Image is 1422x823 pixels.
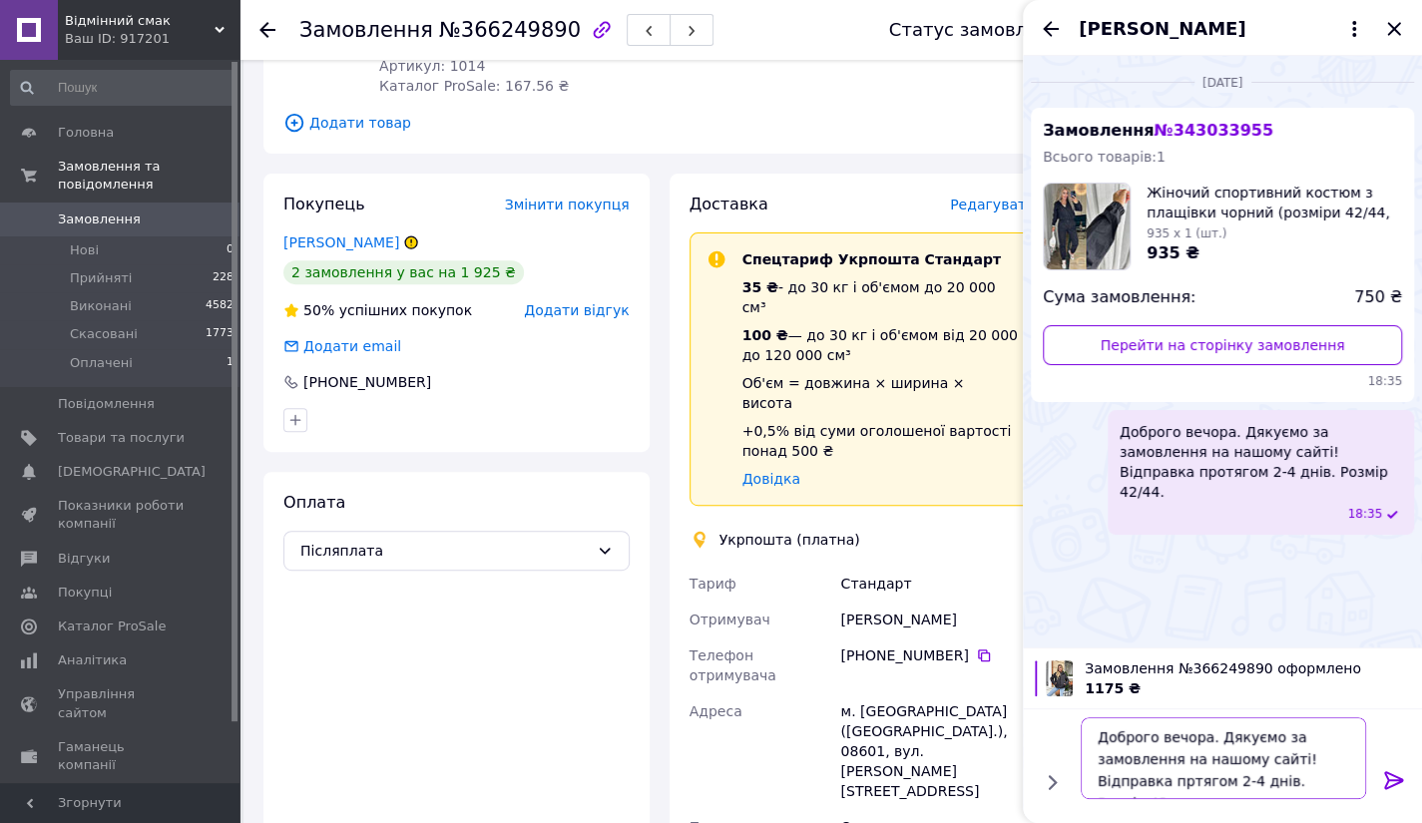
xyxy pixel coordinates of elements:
[70,325,138,343] span: Скасовані
[10,70,236,106] input: Пошук
[206,297,234,315] span: 4582
[1154,121,1272,140] span: № 343033955
[283,260,524,284] div: 2 замовлення у вас на 1 925 ₴
[379,58,485,74] span: Артикул: 1014
[1147,243,1199,262] span: 935 ₴
[1147,226,1226,240] span: 935 x 1 (шт.)
[70,269,132,287] span: Прийняті
[283,300,472,320] div: успішних покупок
[836,602,1039,637] div: [PERSON_NAME]
[301,372,433,392] div: [PHONE_NUMBER]
[70,354,133,372] span: Оплачені
[58,210,141,228] span: Замовлення
[58,651,127,669] span: Аналітика
[58,124,114,142] span: Головна
[950,197,1035,212] span: Редагувати
[889,20,1073,40] div: Статус замовлення
[1194,75,1251,92] span: [DATE]
[1147,183,1402,222] span: Жіночий спортивний костюм з плащівки чорний (розміри 42/44, 46/48)
[58,685,185,721] span: Управління сайтом
[65,30,239,48] div: Ваш ID: 917201
[742,471,800,487] a: Довідка
[283,493,345,512] span: Оплата
[742,325,1019,365] div: — до 30 кг і об'ємом від 20 000 до 120 000 см³
[836,693,1039,809] div: м. [GEOGRAPHIC_DATA] ([GEOGRAPHIC_DATA].), 08601, вул. [PERSON_NAME][STREET_ADDRESS]
[690,703,742,719] span: Адреса
[1039,17,1063,41] button: Назад
[1039,769,1065,795] button: Показати кнопки
[690,195,768,213] span: Доставка
[58,497,185,533] span: Показники роботи компанії
[58,429,185,447] span: Товари та послуги
[58,738,185,774] span: Гаманець компанії
[742,327,788,343] span: 100 ₴
[299,18,433,42] span: Замовлення
[1347,506,1382,523] span: 18:35 09.05.2025
[58,158,239,194] span: Замовлення та повідомлення
[283,234,399,250] a: [PERSON_NAME]
[1043,121,1273,140] span: Замовлення
[206,325,234,343] span: 1773
[283,112,1035,134] span: Додати товар
[1031,72,1414,92] div: 09.05.2025
[1079,16,1245,42] span: [PERSON_NAME]
[742,279,778,295] span: 35 ₴
[58,395,155,413] span: Повідомлення
[742,421,1019,461] div: +0,5% від суми оголошеної вартості понад 500 ₴
[227,241,234,259] span: 0
[690,647,776,683] span: Телефон отримувача
[690,576,736,592] span: Тариф
[439,18,581,42] span: №366249890
[1081,717,1366,799] textarea: Доброго вечора. Дякуємо за замовлення на нашому сайті! Відправка пртягом 2-4 днів. Розмір 42.
[58,463,206,481] span: [DEMOGRAPHIC_DATA]
[213,269,234,287] span: 228
[301,336,403,356] div: Додати email
[1043,149,1166,165] span: Всього товарів: 1
[714,530,865,550] div: Укрпошта (платна)
[70,241,99,259] span: Нові
[300,540,589,562] span: Післяплата
[58,617,166,635] span: Каталог ProSale
[70,297,132,315] span: Виконані
[840,645,1035,665] div: [PHONE_NUMBER]
[259,20,275,40] div: Повернутися назад
[742,373,1019,413] div: Об'єм = довжина × ширина × висота
[1044,184,1130,269] img: 6255334024_w100_h100_zhenskij-sportivnyj-kostyum.jpg
[58,584,112,602] span: Покупці
[1079,16,1366,42] button: [PERSON_NAME]
[742,251,1001,267] span: Спецтариф Укрпошта Стандарт
[1043,373,1402,390] span: 18:35 09.05.2025
[1120,422,1402,502] span: Доброго вечора. Дякуємо за замовлення на нашому сайті! Відправка протягом 2-4 днів. Розмір 42/44.
[1046,660,1073,696] img: 4781204418_w100_h100_zhenskaya-korotkaya-kurtka.jpg
[58,550,110,568] span: Відгуки
[1382,17,1406,41] button: Закрити
[379,78,569,94] span: Каталог ProSale: 167.56 ₴
[1354,286,1402,309] span: 750 ₴
[1085,658,1410,678] span: Замовлення №366249890 оформлено
[690,612,770,627] span: Отримувач
[283,195,365,213] span: Покупець
[1085,680,1141,696] span: 1175 ₴
[524,302,629,318] span: Додати відгук
[1043,325,1402,365] a: Перейти на сторінку замовлення
[65,12,215,30] span: Відмінний смак
[281,336,403,356] div: Додати email
[505,197,630,212] span: Змінити покупця
[742,277,1019,317] div: - до 30 кг і об'ємом до 20 000 см³
[227,354,234,372] span: 1
[1043,286,1195,309] span: Сума замовлення:
[836,566,1039,602] div: Стандарт
[303,302,334,318] span: 50%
